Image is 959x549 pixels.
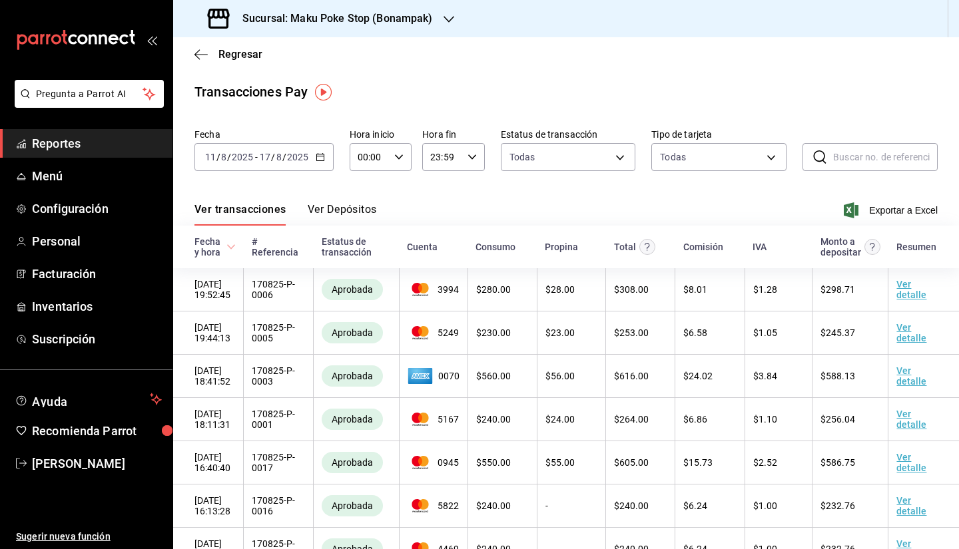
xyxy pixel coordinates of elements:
[244,398,314,441] td: 170825-P-0001
[820,457,855,468] span: $ 586.75
[614,371,649,381] span: $ 616.00
[350,130,412,139] label: Hora inicio
[476,242,515,252] div: Consumo
[408,283,460,296] span: 3994
[476,327,511,338] span: $ 230.00
[173,484,244,528] td: [DATE] 16:13:28
[545,371,575,381] span: $ 56.00
[282,152,286,162] span: /
[173,268,244,311] td: [DATE] 19:52:45
[476,371,511,381] span: $ 560.00
[32,455,162,472] span: [PERSON_NAME]
[753,414,777,425] span: $ 1.10
[864,239,880,255] svg: Este es el monto resultante del total pagado menos comisión e IVA. Esta será la parte que se depo...
[194,82,308,102] div: Transacciones Pay
[194,48,262,61] button: Regresar
[833,144,938,170] input: Buscar no. de referencia
[322,365,383,387] div: Transacciones cobradas de manera exitosa.
[537,484,605,528] td: -
[32,167,162,185] span: Menú
[244,355,314,398] td: 170825-P-0003
[753,327,777,338] span: $ 1.05
[683,284,707,295] span: $ 8.01
[308,203,377,226] button: Ver Depósitos
[545,414,575,425] span: $ 24.00
[683,371,713,381] span: $ 24.02
[408,456,460,469] span: 0945
[545,242,578,252] div: Propina
[422,130,484,139] label: Hora fin
[896,409,926,430] a: Ver detalle
[408,326,460,339] span: 5249
[476,500,511,511] span: $ 240.00
[32,134,162,152] span: Reportes
[408,413,460,426] span: 5167
[220,152,227,162] input: --
[32,200,162,218] span: Configuración
[545,327,575,338] span: $ 23.00
[408,499,460,512] span: 5822
[545,457,575,468] span: $ 55.00
[820,284,855,295] span: $ 298.71
[509,150,535,164] span: Todas
[896,322,926,343] a: Ver detalle
[753,371,777,381] span: $ 3.84
[820,414,855,425] span: $ 256.04
[194,236,224,258] div: Fecha y hora
[683,457,713,468] span: $ 15.73
[322,322,383,343] div: Transacciones cobradas de manera exitosa.
[614,242,636,252] div: Total
[896,279,926,300] a: Ver detalle
[32,297,162,315] span: Inventarios
[651,130,787,139] label: Tipo de tarjeta
[820,500,855,511] span: $ 232.76
[173,355,244,398] td: [DATE] 18:41:52
[315,84,332,100] img: Tooltip marker
[204,152,216,162] input: --
[227,152,231,162] span: /
[32,422,162,440] span: Recomienda Parrot
[753,500,777,511] span: $ 1.00
[286,152,309,162] input: ----
[820,327,855,338] span: $ 245.37
[173,398,244,441] td: [DATE] 18:11:31
[244,268,314,311] td: 170825-P-0006
[244,441,314,484] td: 170825-P-0017
[846,202,938,218] button: Exportar a Excel
[896,452,926,473] a: Ver detalle
[614,500,649,511] span: $ 240.00
[660,150,686,164] div: Todas
[32,391,145,407] span: Ayuda
[216,152,220,162] span: /
[259,152,271,162] input: --
[896,242,936,252] div: Resumen
[326,284,378,295] span: Aprobada
[614,327,649,338] span: $ 253.00
[407,242,438,252] div: Cuenta
[501,130,636,139] label: Estatus de transacción
[753,242,767,252] div: IVA
[173,311,244,355] td: [DATE] 19:44:13
[271,152,275,162] span: /
[32,330,162,348] span: Suscripción
[36,87,143,101] span: Pregunta a Parrot AI
[322,279,383,300] div: Transacciones cobradas de manera exitosa.
[683,414,707,425] span: $ 6.86
[614,457,649,468] span: $ 605.00
[683,500,707,511] span: $ 6.24
[147,35,157,45] button: open_drawer_menu
[326,414,378,425] span: Aprobada
[753,284,777,295] span: $ 1.28
[408,365,460,387] span: 0070
[322,236,392,258] div: Estatus de transacción
[194,236,236,258] span: Fecha y hora
[232,11,433,27] h3: Sucursal: Maku Poke Stop (Bonampak)
[476,284,511,295] span: $ 280.00
[326,327,378,338] span: Aprobada
[820,236,861,258] div: Monto a depositar
[255,152,258,162] span: -
[683,242,723,252] div: Comisión
[9,96,164,110] a: Pregunta a Parrot AI
[244,484,314,528] td: 170825-P-0016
